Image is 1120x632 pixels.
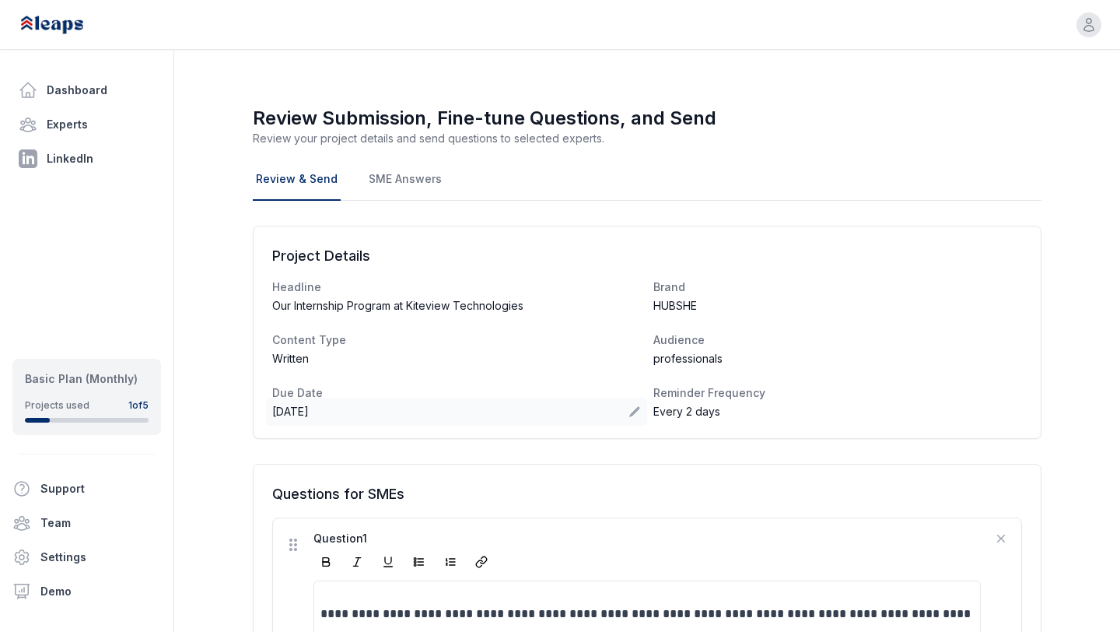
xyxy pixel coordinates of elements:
[653,279,1022,295] dt: Brand
[272,298,523,314] span: Our Internship Program at Kiteview Technologies
[272,332,641,348] dt: Content Type
[438,549,463,574] button: Numbered List
[12,75,161,106] a: Dashboard
[6,576,167,607] a: Demo
[19,8,118,42] img: Leaps
[653,351,723,367] span: professionals
[12,109,161,140] a: Experts
[253,106,1041,131] h1: Review Submission, Fine-tune Questions, and Send
[345,549,369,574] button: Italic (Cmd+I)
[253,131,1041,146] p: Review your project details and send questions to selected experts.
[12,143,161,174] a: LinkedIn
[469,549,494,574] button: Add Link
[272,385,641,401] dt: Due Date
[313,549,338,574] button: Bold (Cmd+B)
[272,404,309,420] span: [DATE]
[6,507,167,539] a: Team
[313,531,981,546] div: Question 1
[366,159,445,201] a: SME Answers
[272,279,641,295] dt: Headline
[653,332,1022,348] dt: Audience
[653,298,697,314] span: HUBSHE
[25,399,89,412] div: Projects used
[272,351,309,367] span: Written
[128,399,149,412] div: 1 of 5
[653,385,1022,401] dt: Reminder Frequency
[253,159,341,201] a: Review & Send
[6,473,155,504] button: Support
[376,549,401,574] button: Underline (Cmd+U)
[6,542,167,573] a: Settings
[272,483,1022,505] h2: Questions for SMEs
[407,549,432,574] button: Bullet List
[272,245,1022,267] h2: Project Details
[993,531,1009,546] button: Delete question
[25,371,149,387] div: Basic Plan (Monthly)
[653,404,720,420] span: Every 2 days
